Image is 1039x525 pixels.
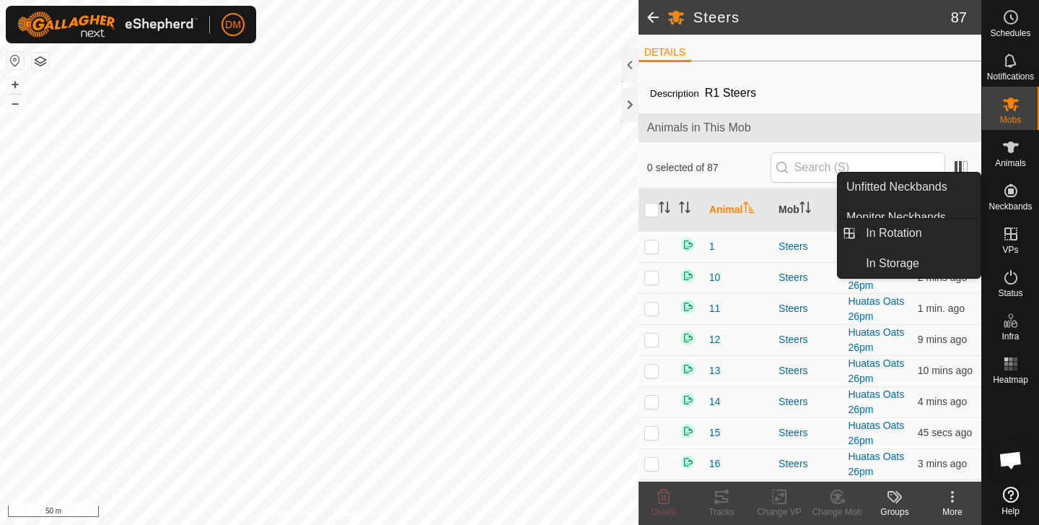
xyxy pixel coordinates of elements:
span: Neckbands [988,202,1032,211]
img: Gallagher Logo [17,12,198,38]
div: Open chat [989,438,1033,482]
span: 0 selected of 87 [647,160,771,175]
p-sorticon: Activate to sort [659,204,670,215]
span: 24 Sep 2025, 6:52 am [918,365,973,376]
li: In Storage [838,249,981,278]
div: Steers [779,394,836,409]
span: 11 [709,301,721,316]
span: In Rotation [866,225,921,242]
p-sorticon: Activate to sort [743,204,755,215]
span: 12 [709,332,721,347]
a: Huatas Oats 26pm [848,326,904,353]
img: returning on [679,329,696,347]
span: Delete [652,507,677,517]
a: Huatas Oats 26pm [848,295,904,322]
a: Huatas Oats 26pm [848,357,904,384]
span: 10 [709,270,721,285]
button: Map Layers [32,53,49,70]
a: Huatas Oats 26pm [848,420,904,446]
li: DETAILS [639,45,691,62]
p-sorticon: Activate to sort [799,204,811,215]
div: Steers [779,363,836,378]
span: Infra [1001,332,1019,341]
span: Unfitted Neckbands [846,178,947,196]
a: In Rotation [857,219,981,248]
div: Tracks [693,506,750,519]
li: In Rotation [838,219,981,248]
span: 13 [709,363,721,378]
h2: Steers [693,9,951,26]
span: 15 [709,425,721,441]
div: Steers [779,239,836,254]
span: DM [225,17,241,32]
button: – [6,95,24,112]
a: Unfitted Neckbands [838,173,981,201]
span: VPs [1002,246,1018,254]
span: Heatmap [993,376,1028,384]
span: 24 Sep 2025, 7:01 am [918,303,965,314]
a: Huatas Oats 26pm [848,451,904,477]
img: returning on [679,422,696,440]
span: Mobs [1000,116,1021,124]
span: Help [1001,507,1020,516]
th: Animal [703,188,773,232]
button: Reset Map [6,52,24,69]
p-sorticon: Activate to sort [679,204,691,215]
input: Search (S) [771,152,945,183]
span: 16 [709,456,721,472]
span: Animals [995,159,1026,168]
a: Help [982,481,1039,521]
a: In Storage [857,249,981,278]
div: Groups [866,506,924,519]
img: returning on [679,360,696,378]
div: Steers [779,301,836,316]
span: 24 Sep 2025, 6:53 am [918,334,967,345]
span: Notifications [987,72,1034,81]
a: Monitor Neckbands [838,203,981,232]
div: Steers [779,332,836,347]
span: In Storage [866,255,919,272]
img: returning on [679,391,696,409]
img: returning on [679,267,696,285]
div: Change VP [750,506,808,519]
a: Huatas Oats 26pm [848,389,904,415]
div: Steers [779,425,836,441]
img: returning on [679,454,696,471]
span: Status [998,289,1022,298]
a: Huatas Oats 26pm [848,264,904,291]
span: 24 Sep 2025, 6:58 am [918,396,967,407]
th: Mob [773,188,842,232]
span: 14 [709,394,721,409]
div: Change Mob [808,506,866,519]
span: 24 Sep 2025, 7:02 am [918,427,973,438]
span: 24 Sep 2025, 6:59 am [918,458,967,469]
a: Privacy Policy [262,506,316,519]
span: Animals in This Mob [647,119,973,136]
span: 87 [951,6,967,28]
img: returning on [679,298,696,316]
div: More [924,506,981,519]
a: Contact Us [333,506,376,519]
img: returning on [679,236,696,253]
div: Steers [779,456,836,472]
span: Schedules [990,29,1030,38]
span: Monitor Neckbands [846,209,946,226]
button: + [6,76,24,93]
a: Huatas Oats 26pm [848,482,904,508]
span: R1 Steers [699,81,762,105]
span: 1 [709,239,715,254]
div: Steers [779,270,836,285]
label: Description [650,88,699,99]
